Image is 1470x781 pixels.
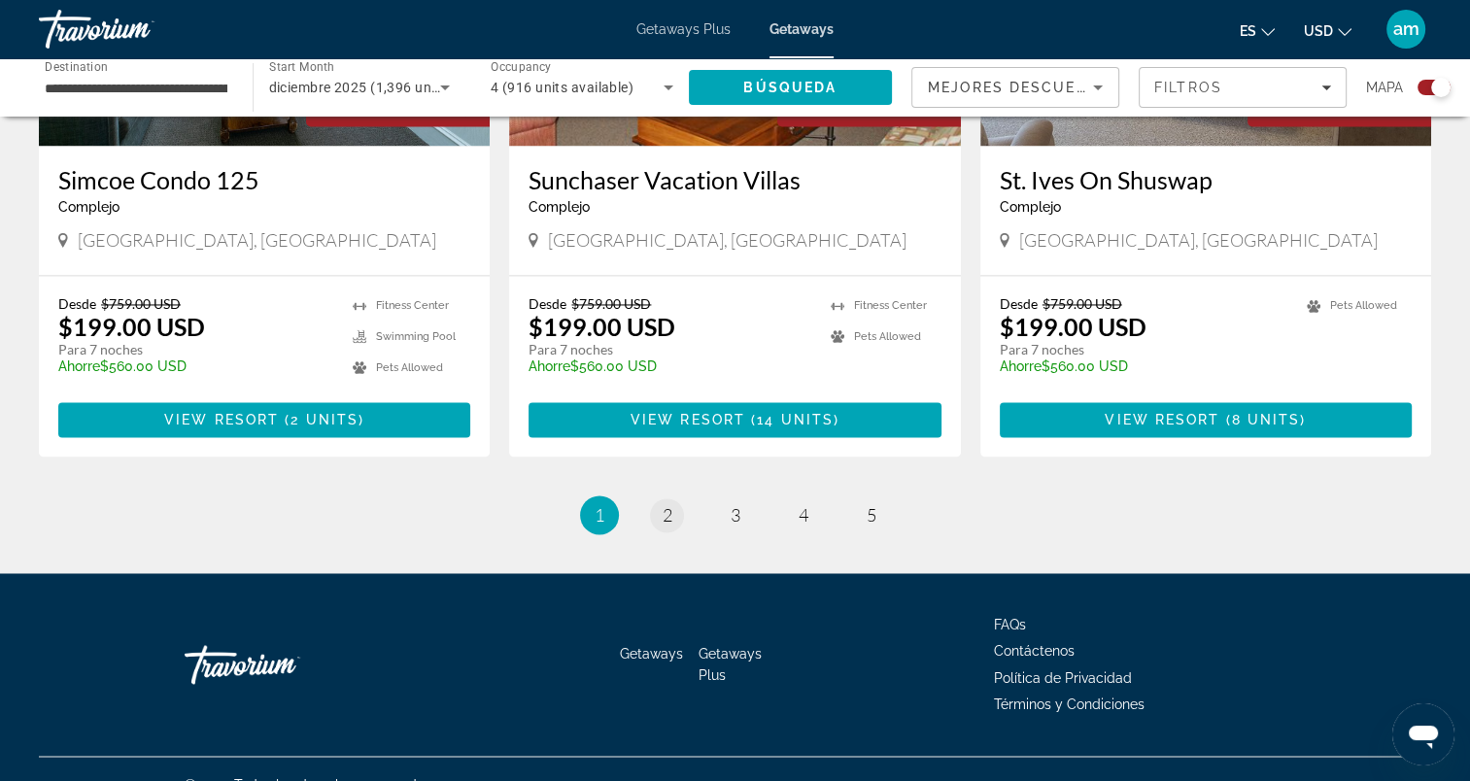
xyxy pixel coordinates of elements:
[58,312,205,341] p: $199.00 USD
[636,21,731,37] a: Getaways Plus
[928,80,1122,95] span: Mejores descuentos
[164,412,279,427] span: View Resort
[78,229,436,251] span: [GEOGRAPHIC_DATA], [GEOGRAPHIC_DATA]
[101,295,181,312] span: $759.00 USD
[45,77,227,100] input: Select destination
[1392,703,1454,765] iframe: Button to launch messaging window
[731,504,740,526] span: 3
[58,165,470,194] a: Simcoe Condo 125
[529,358,810,374] p: $560.00 USD
[1240,23,1256,39] span: es
[1366,74,1403,101] span: Mapa
[269,80,514,95] span: diciembre 2025 (1,396 units available)
[620,646,683,662] a: Getaways
[529,341,810,358] p: Para 7 noches
[491,80,633,95] span: 4 (916 units available)
[185,635,379,694] a: Go Home
[58,295,96,312] span: Desde
[376,299,449,312] span: Fitness Center
[757,412,834,427] span: 14 units
[1000,341,1287,358] p: Para 7 noches
[1000,402,1412,437] button: View Resort(8 units)
[663,504,672,526] span: 2
[699,646,762,683] a: Getaways Plus
[1000,199,1061,215] span: Complejo
[994,696,1145,711] a: Términos y Condiciones
[491,60,552,74] span: Occupancy
[39,495,1431,534] nav: Pagination
[529,358,570,374] span: Ahorre
[689,70,893,105] button: Search
[45,59,108,73] span: Destination
[571,295,651,312] span: $759.00 USD
[1043,295,1122,312] span: $759.00 USD
[269,60,334,74] span: Start Month
[1139,67,1347,108] button: Filters
[1000,165,1412,194] a: St. Ives On Shuswap
[745,412,839,427] span: ( )
[595,504,604,526] span: 1
[58,402,470,437] button: View Resort(2 units)
[548,229,906,251] span: [GEOGRAPHIC_DATA], [GEOGRAPHIC_DATA]
[994,643,1075,659] a: Contáctenos
[867,504,876,526] span: 5
[1019,229,1378,251] span: [GEOGRAPHIC_DATA], [GEOGRAPHIC_DATA]
[279,412,364,427] span: ( )
[928,76,1103,99] mat-select: Sort by
[854,299,927,312] span: Fitness Center
[529,165,940,194] a: Sunchaser Vacation Villas
[1105,412,1219,427] span: View Resort
[58,358,100,374] span: Ahorre
[1381,9,1431,50] button: User Menu
[376,361,443,374] span: Pets Allowed
[529,312,675,341] p: $199.00 USD
[1219,412,1306,427] span: ( )
[1000,312,1146,341] p: $199.00 USD
[529,402,940,437] button: View Resort(14 units)
[1000,358,1042,374] span: Ahorre
[39,4,233,54] a: Travorium
[854,330,921,343] span: Pets Allowed
[743,80,837,95] span: Búsqueda
[994,617,1026,632] a: FAQs
[1000,358,1287,374] p: $560.00 USD
[631,412,745,427] span: View Resort
[1393,19,1419,39] span: am
[291,412,359,427] span: 2 units
[994,669,1132,685] a: Política de Privacidad
[1232,412,1301,427] span: 8 units
[1154,80,1222,95] span: Filtros
[1304,17,1351,45] button: Change currency
[529,199,590,215] span: Complejo
[1000,295,1038,312] span: Desde
[1240,17,1275,45] button: Change language
[58,199,120,215] span: Complejo
[58,358,333,374] p: $560.00 USD
[1330,299,1397,312] span: Pets Allowed
[376,330,456,343] span: Swimming Pool
[769,21,834,37] a: Getaways
[1304,23,1333,39] span: USD
[799,504,808,526] span: 4
[58,341,333,358] p: Para 7 noches
[529,295,566,312] span: Desde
